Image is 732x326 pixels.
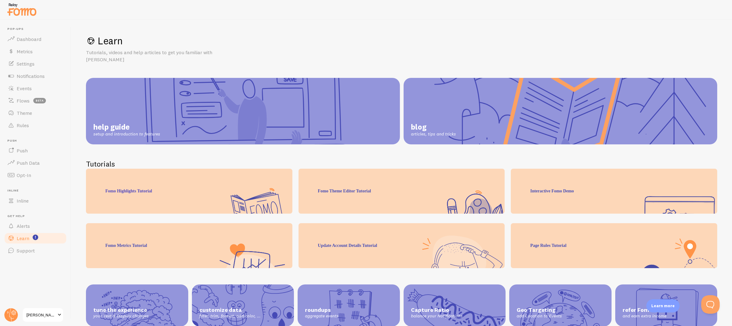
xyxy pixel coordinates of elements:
[93,307,181,314] span: tune the experience
[4,169,67,181] a: Opt-In
[411,122,456,131] span: blog
[4,144,67,157] a: Push
[93,131,160,137] span: setup and introduction to features
[86,159,717,169] h2: Tutorials
[7,27,67,31] span: Pop-ups
[86,169,292,214] div: Fomo Highlights Tutorial
[17,147,28,154] span: Push
[511,223,717,268] div: Page Rules Tutorial
[7,189,67,193] span: Inline
[17,36,41,42] span: Dashboard
[17,122,29,128] span: Rules
[86,78,400,144] a: help guide setup and introduction to features
[86,223,292,268] div: Fomo Metrics Tutorial
[305,307,392,314] span: roundups
[17,73,45,79] span: Notifications
[86,49,234,63] p: Tutorials, videos and help articles to get you familiar with [PERSON_NAME]
[701,295,720,314] iframe: Help Scout Beacon - Open
[17,160,40,166] span: Push Data
[7,139,67,143] span: Push
[4,95,67,107] a: Flows beta
[4,45,67,58] a: Metrics
[404,78,718,144] a: blog articles, tips and tricks
[4,107,67,119] a: Theme
[517,313,604,319] span: add Location to Events
[4,58,67,70] a: Settings
[517,307,604,314] span: Geo Targeting
[93,122,160,131] span: help guide
[623,307,710,314] span: refer Fomo 🧡
[305,313,392,319] span: aggregate events
[33,98,46,103] span: beta
[511,169,717,214] div: Interactive Fomo Demo
[411,307,498,314] span: Capture Ratio
[17,172,31,178] span: Opt-In
[86,34,717,47] h1: Learn
[411,313,498,319] span: balance your Notifications
[17,223,30,229] span: Alerts
[4,195,67,207] a: Inline
[646,299,680,312] div: Learn more
[17,248,35,254] span: Support
[22,308,64,322] a: [PERSON_NAME]
[199,307,287,314] span: customize data
[299,223,505,268] div: Update Account Details Tutorial
[651,303,675,309] p: Learn more
[17,110,32,116] span: Theme
[4,119,67,131] a: Rules
[17,98,30,104] span: Flows
[299,169,505,214] div: Fomo Theme Editor Tutorial
[4,220,67,232] a: Alerts
[93,313,181,319] span: your Text & Display changes
[17,235,29,241] span: Learn
[4,244,67,257] a: Support
[411,131,456,137] span: articles, tips and tricks
[6,2,37,17] img: fomo-relay-logo-orange.svg
[17,61,35,67] span: Settings
[7,214,67,218] span: Get Help
[4,33,67,45] a: Dashboard
[26,311,56,319] span: [PERSON_NAME]
[199,313,287,319] span: filter, trim, format, add color, ...
[4,157,67,169] a: Push Data
[4,82,67,95] a: Events
[623,313,710,319] span: and earn extra income
[17,198,29,204] span: Inline
[17,48,33,54] span: Metrics
[33,235,38,240] svg: <p>Watch New Feature Tutorials!</p>
[4,232,67,244] a: Learn
[4,70,67,82] a: Notifications
[17,85,32,91] span: Events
